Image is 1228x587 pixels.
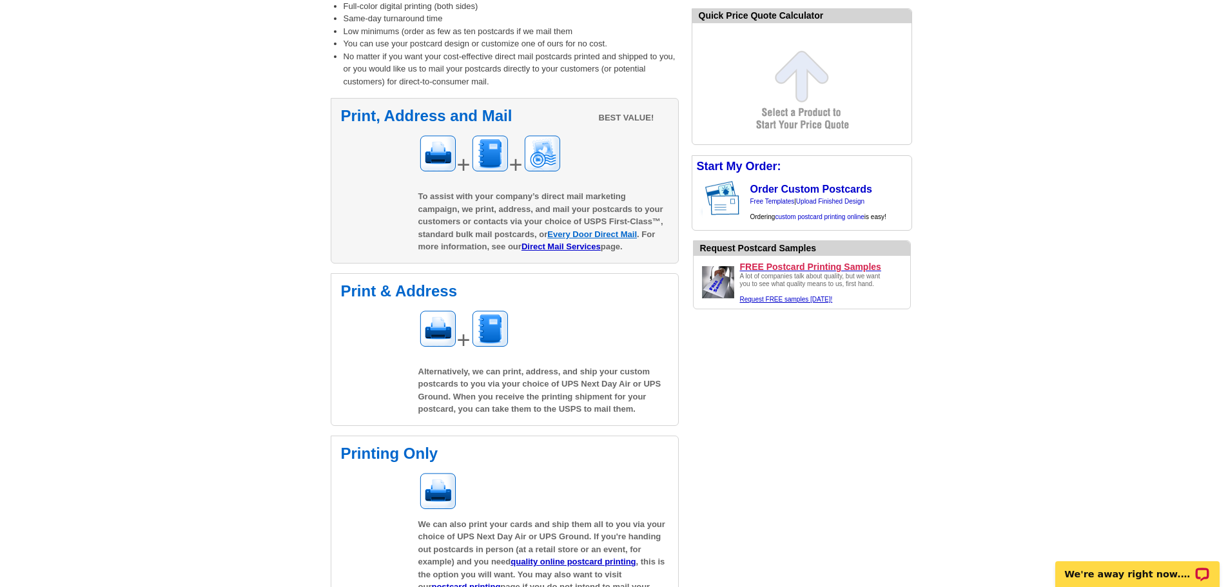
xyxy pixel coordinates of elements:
a: Direct Mail Services [521,242,601,251]
a: Every Door Direct Mail [547,229,637,239]
img: Mailing image for postcards [523,134,561,173]
a: Upload Finished Design [796,198,864,205]
div: + [418,309,668,358]
span: | Ordering is easy! [750,198,886,220]
span: Alternatively, we can print, address, and ship your custom postcards to you via your choice of UP... [418,367,661,414]
img: Addressing image for postcards [471,134,509,173]
div: Start My Order: [692,156,911,177]
div: A lot of companies talk about quality, but we want you to see what quality means to us, first hand. [740,273,888,303]
img: Printing image for postcards [418,134,457,173]
h2: Printing Only [341,446,668,461]
li: Low minimums (order as few as ten postcards if we mail them [344,25,679,38]
a: Request FREE samples [DATE]! [740,296,833,303]
a: custom postcard printing online [775,213,864,220]
a: Free Templates [750,198,795,205]
img: background image for postcard [692,177,703,220]
div: Request Postcard Samples [700,242,910,255]
span: To assist with your company’s direct mail marketing campaign, we print, address, and mail your po... [418,191,663,251]
iframe: LiveChat chat widget [1047,546,1228,587]
div: Quick Price Quote Calculator [692,9,911,23]
img: Printing image for postcards [418,472,457,510]
li: Same-day turnaround time [344,12,679,25]
a: FREE Postcard Printing Samples [740,261,905,273]
span: BEST VALUE! [599,111,654,124]
img: Upload a design ready to be printed [699,263,737,302]
h2: Print & Address [341,284,668,299]
img: Addressing image for postcards [471,309,509,348]
a: quality online postcard printing [511,557,636,566]
img: post card showing stamp and address area [703,177,748,220]
a: Order Custom Postcards [750,184,872,195]
h2: Print, Address and Mail [341,108,668,124]
div: + + [418,134,668,182]
img: Printing image for postcards [418,309,457,348]
li: No matter if you want your cost-effective direct mail postcards printed and shipped to you, or yo... [344,50,679,88]
li: You can use your postcard design or customize one of ours for no cost. [344,37,679,50]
